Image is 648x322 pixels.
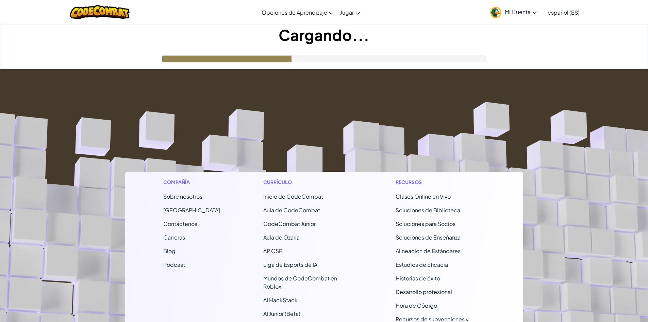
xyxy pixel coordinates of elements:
a: [GEOGRAPHIC_DATA] [163,206,220,214]
a: Aula de Ozaria [263,234,300,241]
a: Liga de Esports de IA [263,261,317,268]
a: Historias de éxito [396,275,440,282]
a: CodeCombat Junior [263,220,316,227]
a: Carreras [163,234,185,241]
span: Opciones de Aprendizaje [262,9,327,16]
a: Soluciones de Enseñanza [396,234,461,241]
a: AI HackStack [263,296,298,304]
a: Mundos de CodeCombat en Roblox [263,275,337,290]
span: Mi Cuenta [505,8,537,15]
h1: Currículo [263,179,353,186]
a: Mi Cuenta [487,1,540,23]
a: Aula de CodeCombat [263,206,320,214]
span: Contáctenos [163,220,197,227]
h1: Cargando... [0,24,648,45]
a: Estudios de Eficacia [396,261,448,268]
a: Sobre nosotros [163,193,202,200]
a: Opciones de Aprendizaje [258,3,337,21]
a: Clases Online en Vivo [396,193,451,200]
a: AI Junior (Beta) [263,310,300,317]
span: Jugar [340,9,354,16]
img: CodeCombat logo [70,5,130,19]
span: español (ES) [548,9,580,16]
a: Blog [163,247,176,255]
a: Jugar [337,3,363,21]
a: español (ES) [544,3,583,21]
h1: Recursos [396,179,485,186]
a: Alineación de Estándares [396,247,461,255]
a: Hora de Código [396,302,437,309]
h1: Compañía [163,179,220,186]
img: avatar [490,7,501,18]
a: Desarrollo profesional [396,288,452,295]
a: Soluciones para Socios [396,220,455,227]
a: AP CSP [263,247,282,255]
a: Podcast [163,261,185,268]
span: Inicio de CodeCombat [263,193,323,200]
a: Soluciones de Biblioteca [396,206,460,214]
